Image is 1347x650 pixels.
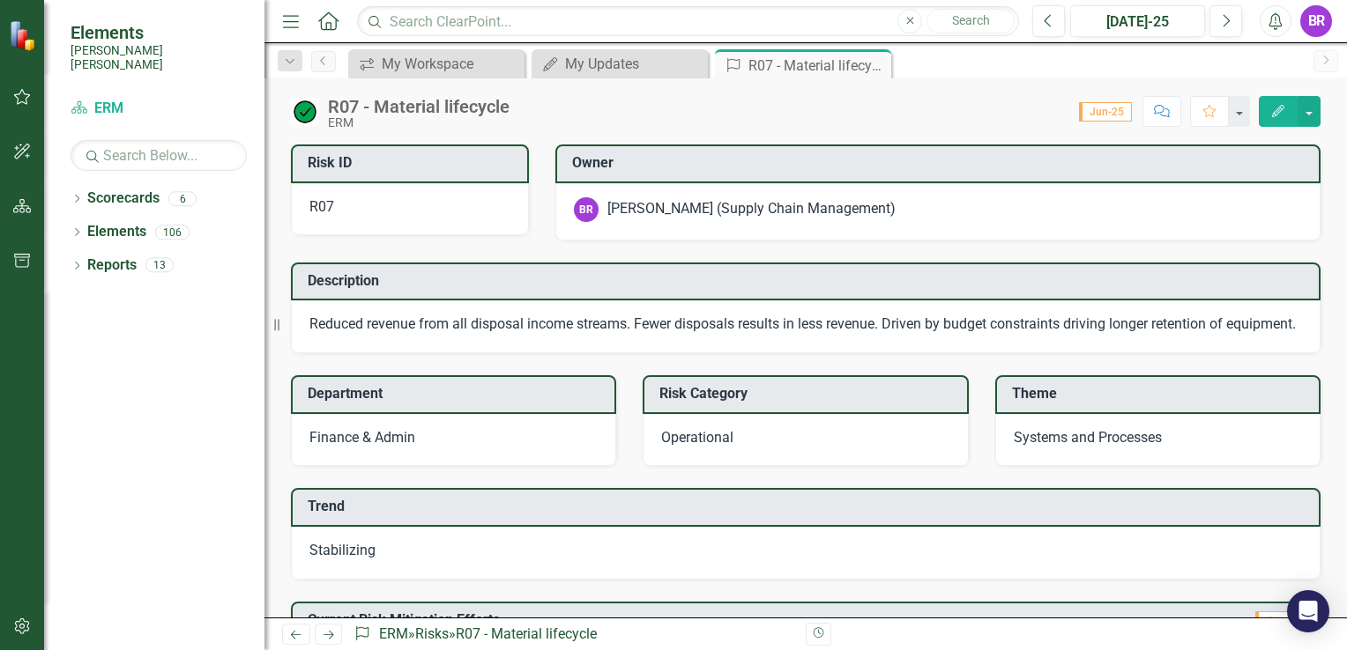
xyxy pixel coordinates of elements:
[168,191,197,206] div: 6
[456,625,597,642] div: R07 - Material lifecycle
[1255,611,1308,631] span: Jun-25
[71,99,247,119] a: ERM
[565,53,703,75] div: My Updates
[71,43,247,72] small: [PERSON_NAME] [PERSON_NAME]
[1012,386,1310,402] h3: Theme
[155,225,190,240] div: 106
[87,188,160,209] a: Scorecards
[1300,5,1332,37] button: BR
[353,53,520,75] a: My Workspace
[607,199,896,219] div: [PERSON_NAME] (Supply Chain Management)
[309,429,415,446] span: Finance & Admin
[415,625,449,642] a: Risks
[308,155,518,171] h3: Risk ID
[71,22,247,43] span: Elements
[309,315,1296,332] span: Reduced revenue from all disposal income streams. Fewer disposals results in less revenue. Driven...
[308,273,1310,289] h3: Description
[145,258,174,273] div: 13
[1076,11,1199,33] div: [DATE]-25
[309,198,334,215] span: R07
[748,55,887,77] div: R07 - Material lifecycle
[328,97,510,116] div: R07 - Material lifecycle
[379,625,408,642] a: ERM
[357,6,1019,37] input: Search ClearPoint...
[328,116,510,129] div: ERM
[536,53,703,75] a: My Updates
[659,386,957,402] h3: Risk Category
[572,155,1311,171] h3: Owner
[291,98,319,126] img: Manageable
[1014,429,1162,446] span: Systems and Processes
[308,499,1310,514] h3: Trend
[308,386,606,402] h3: Department
[9,20,40,51] img: ClearPoint Strategy
[661,429,733,446] span: Operational
[1287,590,1329,632] div: Open Intercom Messenger
[1070,5,1205,37] button: [DATE]-25
[353,624,793,645] div: » »
[308,612,1088,628] h3: Current Risk Mitigation Efforts
[382,53,520,75] div: My Workspace
[309,542,376,558] span: Stabilizing
[927,9,1015,33] button: Search
[952,13,990,27] span: Search
[71,140,247,171] input: Search Below...
[1079,102,1132,122] span: Jun-25
[574,197,599,222] div: BR
[87,222,146,242] a: Elements
[87,255,137,276] a: Reports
